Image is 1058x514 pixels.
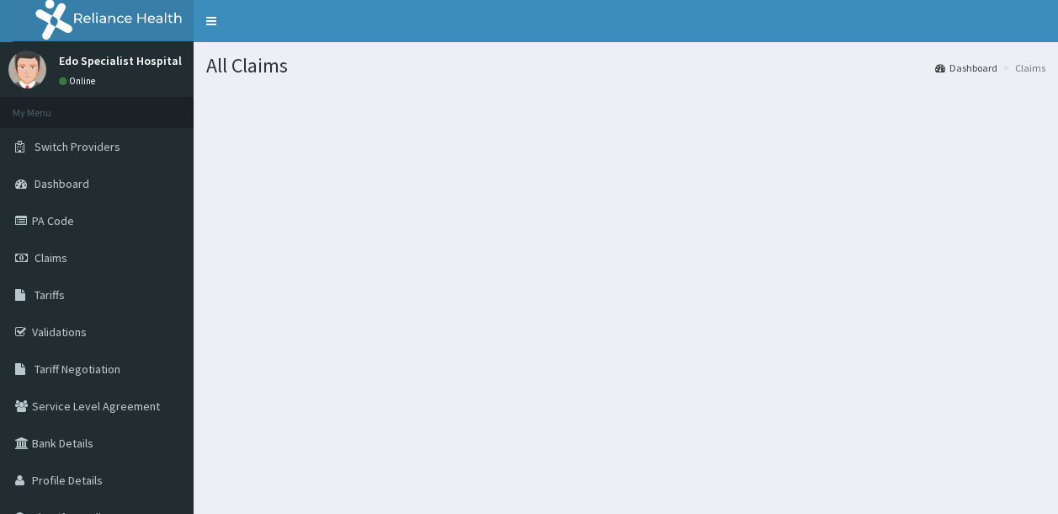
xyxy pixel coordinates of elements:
[935,61,997,75] a: Dashboard
[999,61,1045,75] li: Claims
[35,361,120,377] span: Tariff Negotiation
[35,176,89,191] span: Dashboard
[35,250,67,265] span: Claims
[8,51,46,88] img: User Image
[59,75,99,87] a: Online
[206,55,1045,77] h1: All Claims
[59,55,182,67] p: Edo Specialist Hospital
[35,287,65,303] span: Tariffs
[35,139,120,154] span: Switch Providers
